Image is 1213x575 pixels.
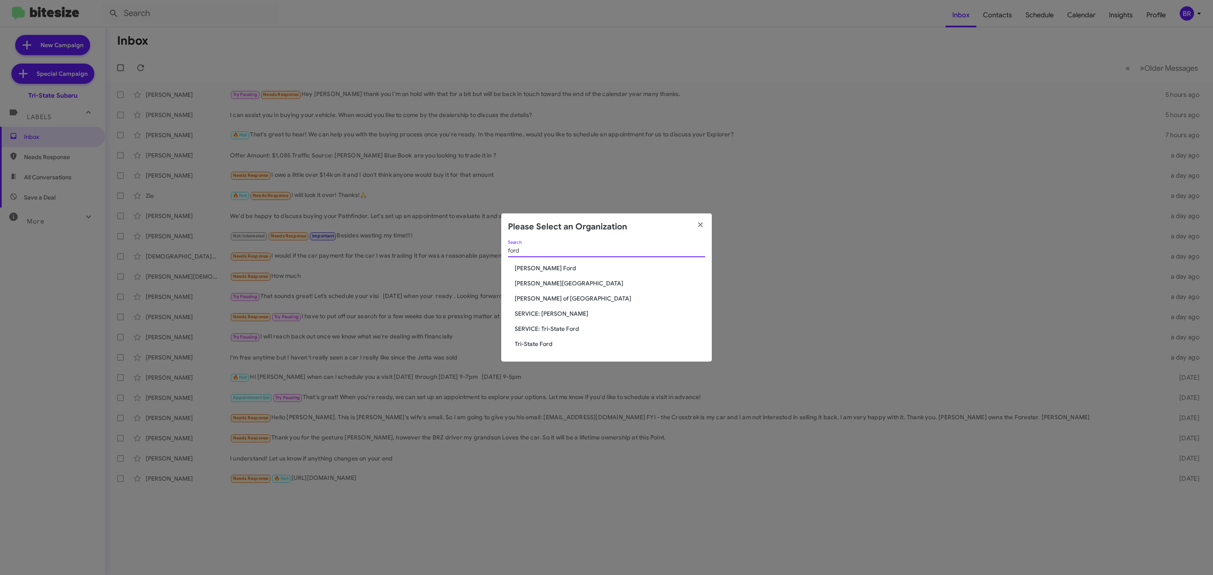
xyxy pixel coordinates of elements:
[508,220,627,234] h2: Please Select an Organization
[515,325,705,333] span: SERVICE: Tri-State Ford
[515,279,705,287] span: [PERSON_NAME][GEOGRAPHIC_DATA]
[515,309,705,318] span: SERVICE: [PERSON_NAME]
[515,294,705,303] span: [PERSON_NAME] of [GEOGRAPHIC_DATA]
[515,264,705,272] span: [PERSON_NAME] Ford
[515,340,705,348] span: Tri-State Ford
